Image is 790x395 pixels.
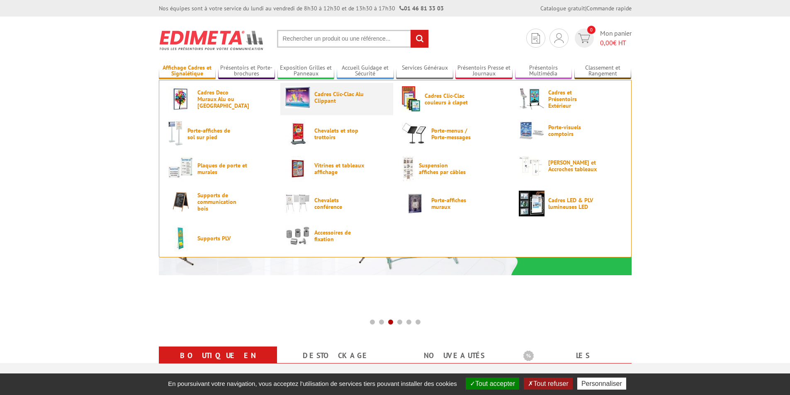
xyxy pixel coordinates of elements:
[519,191,544,216] img: Cadres LED & PLV lumineuses LED
[419,162,469,175] span: Suspension affiches par câbles
[402,121,428,147] img: Porte-menus / Porte-messages
[197,192,247,212] span: Supports de communication bois
[402,191,506,216] a: Porte-affiches muraux
[600,29,632,48] span: Mon panier
[396,64,453,78] a: Services Généraux
[524,378,572,390] button: Tout refuser
[519,86,544,112] img: Cadres et Présentoirs Extérieur
[554,33,564,43] img: devis rapide
[168,225,272,251] a: Supports PLV
[197,235,247,242] span: Supports PLV
[519,86,622,112] a: Cadres et Présentoirs Extérieur
[314,91,364,104] span: Cadres Clic-Clac Alu Clippant
[285,191,311,216] img: Chevalets conférence
[600,39,613,47] span: 0,00
[402,156,506,182] a: Suspension affiches par câbles
[314,127,364,141] span: Chevalets et stop trottoirs
[577,378,626,390] button: Personnaliser (fenêtre modale)
[314,162,364,175] span: Vitrines et tableaux affichage
[578,34,590,43] img: devis rapide
[168,86,194,112] img: Cadres Deco Muraux Alu ou Bois
[285,191,389,216] a: Chevalets conférence
[540,5,585,12] a: Catalogue gratuit
[168,156,194,182] img: Plaques de porte et murales
[218,64,275,78] a: Présentoirs et Porte-brochures
[277,30,429,48] input: Rechercher un produit ou une référence...
[285,121,389,147] a: Chevalets et stop trottoirs
[285,225,311,246] img: Accessoires de fixation
[337,64,394,78] a: Accueil Guidage et Sécurité
[168,225,194,251] img: Supports PLV
[285,156,389,182] a: Vitrines et tableaux affichage
[187,127,237,141] span: Porte-affiches de sol sur pied
[405,348,503,363] a: nouveautés
[314,197,364,210] span: Chevalets conférence
[431,197,481,210] span: Porte-affiches muraux
[285,121,311,147] img: Chevalets et stop trottoirs
[402,156,415,182] img: Suspension affiches par câbles
[285,86,311,108] img: Cadres Clic-Clac Alu Clippant
[164,380,461,387] span: En poursuivant votre navigation, vous acceptez l'utilisation de services tiers pouvant installer ...
[159,25,265,56] img: Présentoir, panneau, stand - Edimeta - PLV, affichage, mobilier bureau, entreprise
[159,64,216,78] a: Affichage Cadres et Signalétique
[574,64,632,78] a: Classement et Rangement
[466,378,519,390] button: Tout accepter
[402,121,506,147] a: Porte-menus / Porte-messages
[168,191,272,213] a: Supports de communication bois
[523,348,622,378] a: Les promotions
[519,121,622,140] a: Porte-visuels comptoirs
[168,121,184,147] img: Porte-affiches de sol sur pied
[168,86,272,112] a: Cadres Deco Muraux Alu ou [GEOGRAPHIC_DATA]
[402,86,421,112] img: Cadres Clic-Clac couleurs à clapet
[532,33,540,44] img: devis rapide
[600,38,632,48] span: € HT
[399,5,444,12] strong: 01 46 81 33 03
[169,348,267,378] a: Boutique en ligne
[515,64,572,78] a: Présentoirs Multimédia
[285,86,389,108] a: Cadres Clic-Clac Alu Clippant
[519,121,544,140] img: Porte-visuels comptoirs
[519,191,622,216] a: Cadres LED & PLV lumineuses LED
[285,225,389,246] a: Accessoires de fixation
[402,191,428,216] img: Porte-affiches muraux
[519,156,544,176] img: Cimaises et Accroches tableaux
[197,162,247,175] span: Plaques de porte et murales
[168,156,272,182] a: Plaques de porte et murales
[168,121,272,147] a: Porte-affiches de sol sur pied
[548,89,598,109] span: Cadres et Présentoirs Extérieur
[277,64,335,78] a: Exposition Grilles et Panneaux
[586,5,632,12] a: Commande rapide
[411,30,428,48] input: rechercher
[455,64,513,78] a: Présentoirs Presse et Journaux
[431,127,481,141] span: Porte-menus / Porte-messages
[519,156,622,176] a: [PERSON_NAME] et Accroches tableaux
[540,4,632,12] div: |
[425,92,474,106] span: Cadres Clic-Clac couleurs à clapet
[159,4,444,12] div: Nos équipes sont à votre service du lundi au vendredi de 8h30 à 12h30 et de 13h30 à 17h30
[548,159,598,172] span: [PERSON_NAME] et Accroches tableaux
[523,348,627,365] b: Les promotions
[314,229,364,242] span: Accessoires de fixation
[573,29,632,48] a: devis rapide 0 Mon panier 0,00€ HT
[548,197,598,210] span: Cadres LED & PLV lumineuses LED
[548,124,598,137] span: Porte-visuels comptoirs
[285,156,311,182] img: Vitrines et tableaux affichage
[402,86,506,112] a: Cadres Clic-Clac couleurs à clapet
[197,89,247,109] span: Cadres Deco Muraux Alu ou [GEOGRAPHIC_DATA]
[587,26,596,34] span: 0
[287,348,385,363] a: Destockage
[168,191,194,213] img: Supports de communication bois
